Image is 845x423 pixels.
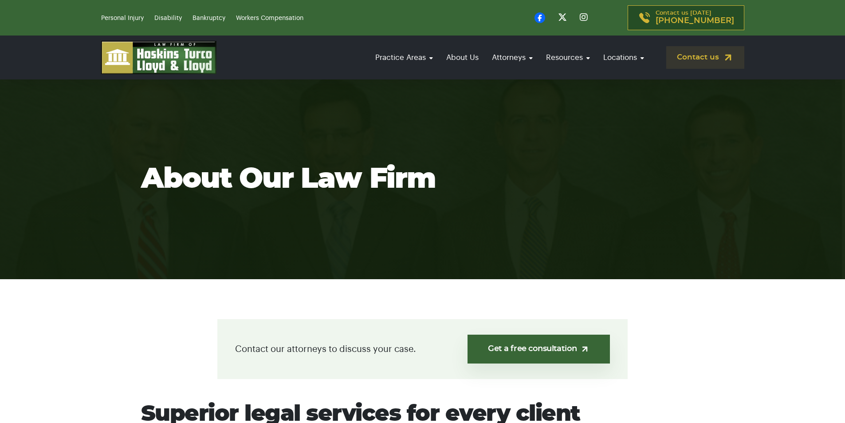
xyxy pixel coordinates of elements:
[628,5,744,30] a: Contact us [DATE][PHONE_NUMBER]
[580,344,590,354] img: arrow-up-right-light.svg
[371,45,437,70] a: Practice Areas
[656,10,734,25] p: Contact us [DATE]
[442,45,483,70] a: About Us
[154,15,182,21] a: Disability
[217,319,628,379] div: Contact our attorneys to discuss your case.
[666,46,744,69] a: Contact us
[487,45,537,70] a: Attorneys
[656,16,734,25] span: [PHONE_NUMBER]
[599,45,648,70] a: Locations
[141,164,704,195] h1: About our law firm
[101,41,216,74] img: logo
[193,15,225,21] a: Bankruptcy
[236,15,303,21] a: Workers Compensation
[101,15,144,21] a: Personal Injury
[542,45,594,70] a: Resources
[468,335,610,364] a: Get a free consultation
